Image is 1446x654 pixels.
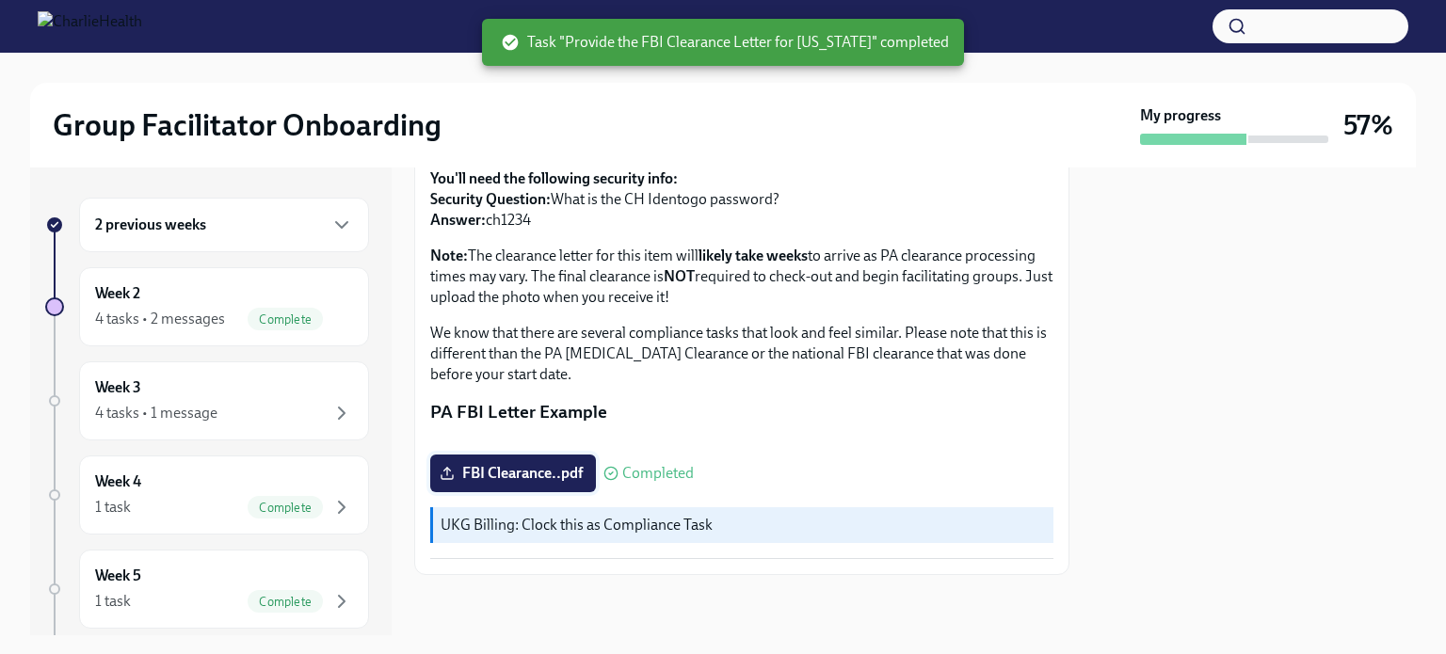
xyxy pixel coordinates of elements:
[1343,108,1393,142] h3: 57%
[95,215,206,235] h6: 2 previous weeks
[430,246,1053,308] p: The clearance letter for this item will to arrive as PA clearance processing times may vary. The ...
[45,267,369,346] a: Week 24 tasks • 2 messagesComplete
[95,283,140,304] h6: Week 2
[430,168,1053,231] p: What is the CH Identogo password? ch1234
[501,32,949,53] span: Task "Provide the FBI Clearance Letter for [US_STATE]" completed
[53,106,442,144] h2: Group Facilitator Onboarding
[248,595,323,609] span: Complete
[443,464,583,483] span: FBI Clearance..pdf
[45,550,369,629] a: Week 51 taskComplete
[430,211,486,229] strong: Answer:
[441,515,1046,535] p: UKG Billing: Clock this as Compliance Task
[430,169,678,187] strong: You'll need the following security info:
[95,377,141,398] h6: Week 3
[95,309,225,329] div: 4 tasks • 2 messages
[95,471,141,492] h6: Week 4
[430,247,468,264] strong: Note:
[430,323,1053,385] p: We know that there are several compliance tasks that look and feel similar. Please note that this...
[664,267,695,285] strong: NOT
[430,455,596,492] label: FBI Clearance..pdf
[1140,105,1221,126] strong: My progress
[95,591,131,612] div: 1 task
[79,198,369,252] div: 2 previous weeks
[38,11,142,41] img: CharlieHealth
[248,501,323,515] span: Complete
[95,497,131,518] div: 1 task
[699,247,808,264] strong: likely take weeks
[95,403,217,423] div: 4 tasks • 1 message
[45,455,369,534] a: Week 41 taskComplete
[45,361,369,440] a: Week 34 tasks • 1 message
[622,466,694,481] span: Completed
[95,566,141,586] h6: Week 5
[430,400,1053,424] p: PA FBI Letter Example
[430,190,551,208] strong: Security Question:
[248,312,323,327] span: Complete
